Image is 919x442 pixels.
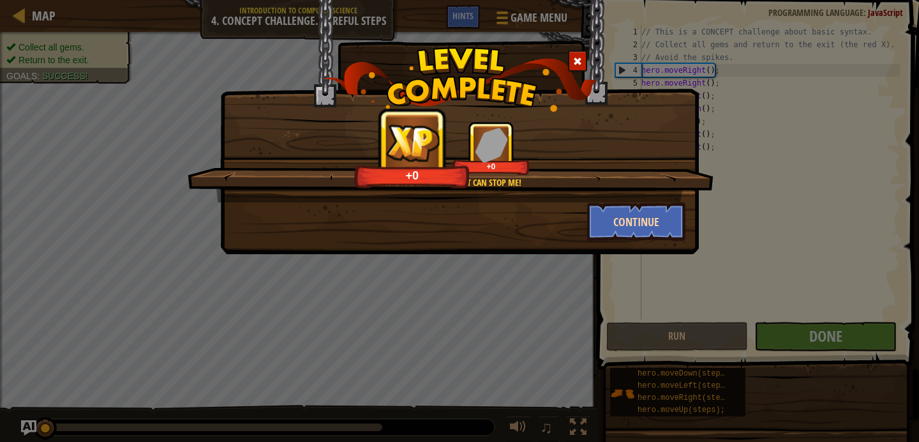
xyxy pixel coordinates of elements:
[248,176,651,189] div: There are no mazes that can stop me!
[358,168,467,183] div: +0
[384,123,441,162] img: reward_icon_xp.png
[587,202,686,241] button: Continue
[475,127,508,162] img: reward_icon_gems.png
[455,162,527,171] div: +0
[323,47,597,112] img: level_complete.png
